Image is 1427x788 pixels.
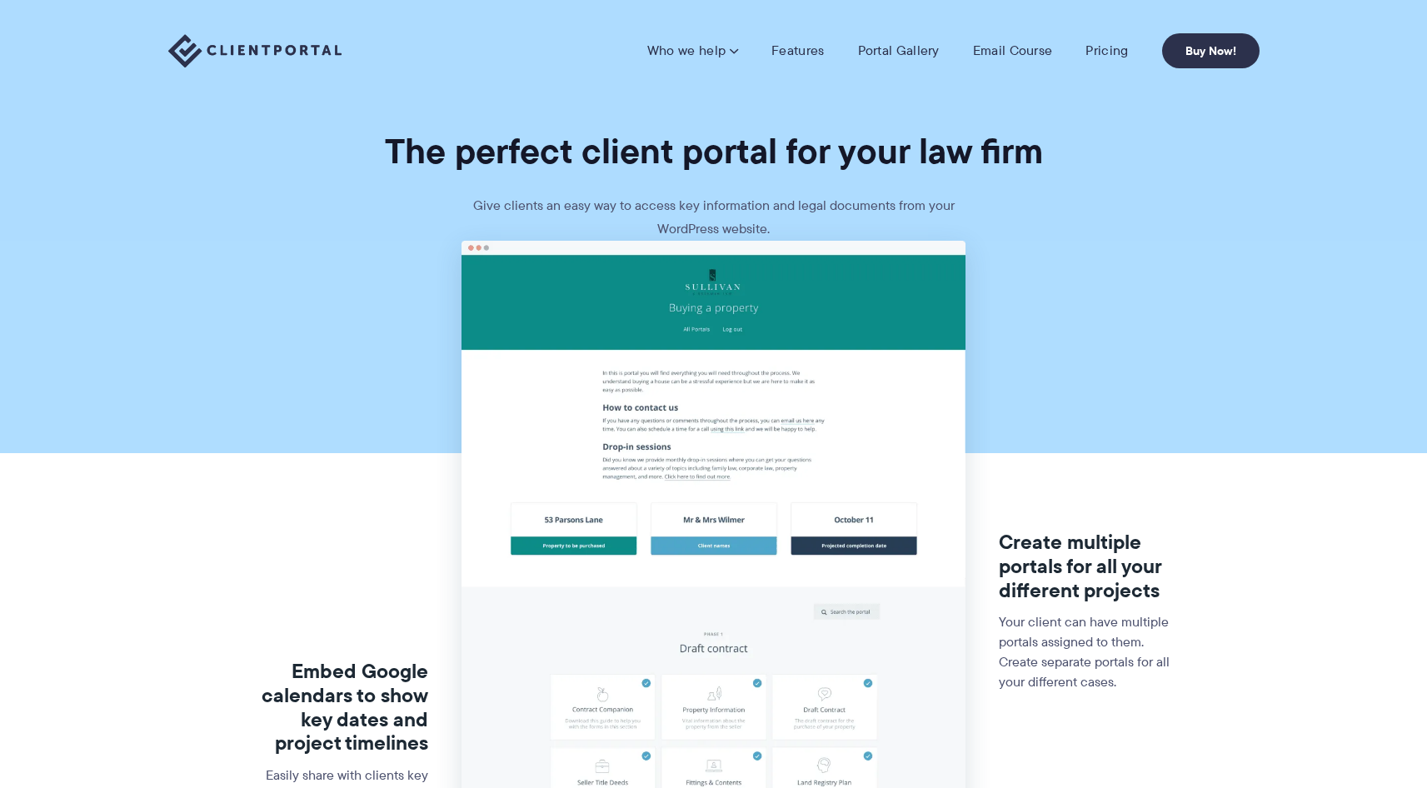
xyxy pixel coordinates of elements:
a: Who we help [647,42,738,59]
p: Give clients an easy way to access key information and legal documents from your WordPress website. [464,194,964,241]
a: Portal Gallery [858,42,940,59]
a: Buy Now! [1162,33,1260,68]
a: Features [771,42,824,59]
h3: Embed Google calendars to show key dates and project timelines [246,660,428,756]
h3: Create multiple portals for all your different projects [999,531,1181,602]
a: Pricing [1085,42,1128,59]
p: Your client can have multiple portals assigned to them. Create separate portals for all your diff... [999,612,1181,692]
a: Email Course [973,42,1053,59]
